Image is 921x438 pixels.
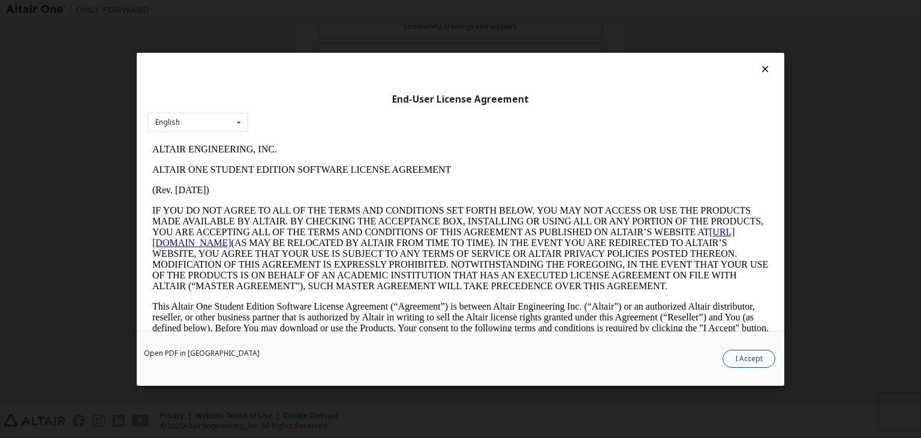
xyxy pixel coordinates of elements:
a: [URL][DOMAIN_NAME] [5,88,588,109]
button: I Accept [723,350,775,368]
p: ALTAIR ENGINEERING, INC. [5,5,621,16]
div: End-User License Agreement [148,93,773,105]
a: Open PDF in [GEOGRAPHIC_DATA] [144,350,260,357]
p: This Altair One Student Edition Software License Agreement (“Agreement”) is between Altair Engine... [5,162,621,205]
p: (Rev. [DATE]) [5,46,621,56]
div: English [155,119,180,126]
p: ALTAIR ONE STUDENT EDITION SOFTWARE LICENSE AGREEMENT [5,25,621,36]
p: IF YOU DO NOT AGREE TO ALL OF THE TERMS AND CONDITIONS SET FORTH BELOW, YOU MAY NOT ACCESS OR USE... [5,66,621,152]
